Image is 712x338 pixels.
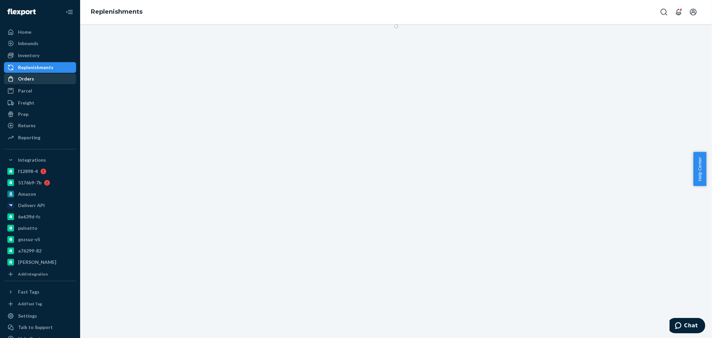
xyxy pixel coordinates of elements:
div: f12898-4 [18,168,38,175]
button: Fast Tags [4,287,76,297]
div: Deliverr API [18,202,45,209]
a: 6e639d-fc [4,211,76,222]
a: a76299-82 [4,245,76,256]
button: Open notifications [672,5,685,19]
div: Returns [18,122,36,129]
div: Talk to Support [18,324,53,331]
div: Fast Tags [18,289,39,295]
div: Prep [18,111,28,118]
a: Settings [4,311,76,321]
iframe: Opens a widget where you can chat to one of our agents [670,318,705,335]
div: 6e639d-fc [18,213,40,220]
img: Flexport logo [7,9,36,15]
a: Inventory [4,50,76,61]
button: Talk to Support [4,322,76,333]
a: Parcel [4,86,76,96]
a: Home [4,27,76,37]
div: gnzsuz-v5 [18,236,40,243]
a: Amazon [4,189,76,199]
div: Home [18,29,31,35]
button: Close Navigation [63,5,76,19]
ol: breadcrumbs [85,2,148,22]
a: 5176b9-7b [4,177,76,188]
div: Settings [18,313,37,319]
a: f12898-4 [4,166,76,177]
div: [PERSON_NAME] [18,259,56,266]
a: Prep [4,109,76,120]
a: Reporting [4,132,76,143]
a: Inbounds [4,38,76,49]
a: Returns [4,120,76,131]
div: a76299-82 [18,247,41,254]
a: pulsetto [4,223,76,233]
div: Amazon [18,191,36,197]
div: Replenishments [18,64,53,71]
a: Deliverr API [4,200,76,211]
a: Add Fast Tag [4,300,76,308]
button: Open Search Box [657,5,671,19]
div: Add Fast Tag [18,301,42,307]
div: Add Integration [18,271,48,277]
div: Integrations [18,157,46,163]
div: pulsetto [18,225,37,231]
div: Inbounds [18,40,38,47]
button: Integrations [4,155,76,165]
div: Inventory [18,52,39,59]
a: Replenishments [91,8,143,15]
button: Open account menu [687,5,700,19]
a: gnzsuz-v5 [4,234,76,245]
div: Freight [18,100,34,106]
a: Add Integration [4,270,76,278]
a: Orders [4,73,76,84]
div: Reporting [18,134,40,141]
div: 5176b9-7b [18,179,41,186]
a: [PERSON_NAME] [4,257,76,268]
div: Parcel [18,88,32,94]
button: Help Center [693,152,706,186]
a: Replenishments [4,62,76,73]
div: Orders [18,75,34,82]
a: Freight [4,98,76,108]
